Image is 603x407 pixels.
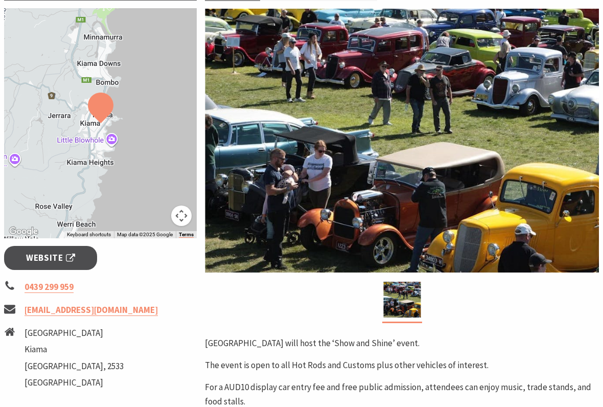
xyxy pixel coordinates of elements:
[67,231,111,238] button: Keyboard shortcuts
[4,246,97,270] a: Website
[383,282,421,318] img: Hot Rod Run Kiama
[171,206,192,226] button: Map camera controls
[7,225,40,238] a: Click to see this area on Google Maps
[205,9,599,273] img: Hot Rod Run Kiama
[179,232,194,238] a: Terms (opens in new tab)
[25,281,74,293] a: 0439 299 959
[117,232,173,237] span: Map data ©2025 Google
[25,326,124,340] li: [GEOGRAPHIC_DATA]
[25,304,158,316] a: [EMAIL_ADDRESS][DOMAIN_NAME]
[7,225,40,238] img: Google
[25,376,124,390] li: [GEOGRAPHIC_DATA]
[26,251,75,265] span: Website
[25,343,124,356] li: Kiama
[205,336,599,350] p: [GEOGRAPHIC_DATA] will host the ‘Show and Shine’ event.
[25,359,124,373] li: [GEOGRAPHIC_DATA], 2533
[205,358,599,372] p: The event is open to all Hot Rods and Customs plus other vehicles of interest.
